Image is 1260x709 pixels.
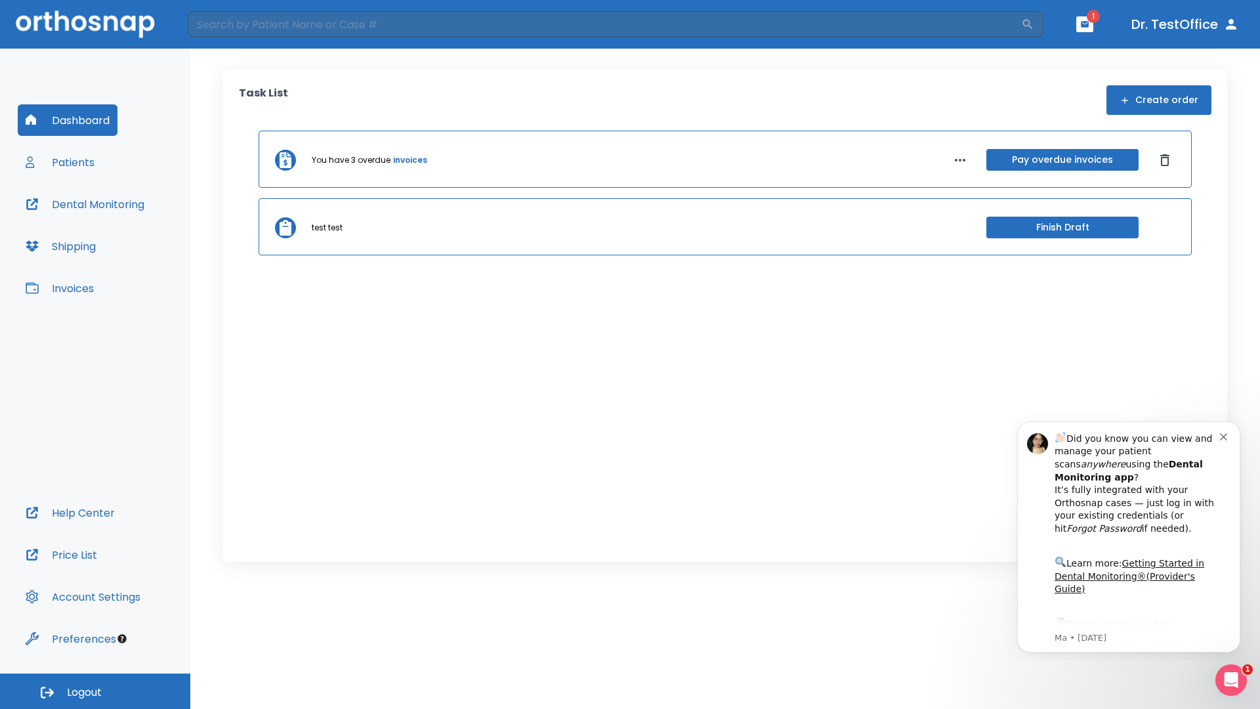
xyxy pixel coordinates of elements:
[18,230,104,262] button: Shipping
[18,272,102,304] button: Invoices
[18,104,117,136] button: Dashboard
[18,497,123,528] button: Help Center
[67,685,102,700] span: Logout
[57,223,222,234] p: Message from Ma, sent 5w ago
[986,217,1139,238] button: Finish Draft
[1154,150,1175,171] button: Dismiss
[1106,85,1211,115] button: Create order
[57,206,222,273] div: Download the app: | ​ Let us know if you need help getting started!
[222,20,233,31] button: Dismiss notification
[1215,664,1247,696] iframe: Intercom live chat
[986,149,1139,171] button: Pay overdue invoices
[18,539,105,570] button: Price List
[16,11,155,37] img: Orthosnap
[18,146,102,178] button: Patients
[239,85,288,115] p: Task List
[312,222,343,234] p: test test
[1242,664,1253,675] span: 1
[18,581,148,612] button: Account Settings
[997,410,1260,660] iframe: Intercom notifications message
[18,188,152,220] button: Dental Monitoring
[1087,10,1100,23] span: 1
[116,633,128,645] div: Tooltip anchor
[18,623,124,655] button: Preferences
[1126,12,1244,36] button: Dr. TestOffice
[393,154,427,166] a: invoices
[312,154,390,166] p: You have 3 overdue
[188,11,1021,37] input: Search by Patient Name or Case #
[57,209,174,233] a: App Store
